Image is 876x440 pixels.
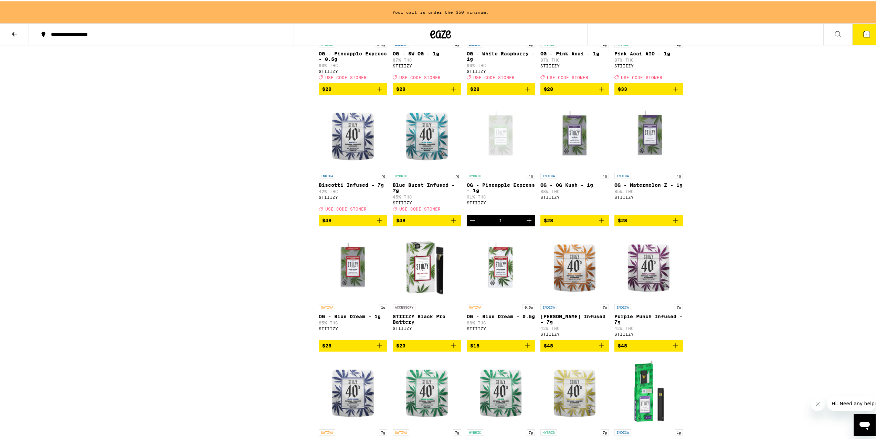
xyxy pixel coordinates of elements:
[399,74,441,78] span: USE CODE STONER
[614,194,683,198] div: STIIIZY
[467,62,535,66] p: 90% THC
[319,213,387,225] button: Add to bag
[319,325,387,330] div: STIIIZY
[467,50,535,61] p: OG - White Raspberry - 1g
[467,213,478,225] button: Decrement
[319,82,387,94] button: Add to bag
[319,230,387,339] a: Open page for OG - Blue Dream - 1g from STIIIZY
[319,50,387,61] p: OG - Pineapple Express - 0.5g
[621,74,662,78] span: USE CODE STONER
[527,428,535,434] p: 7g
[393,230,461,299] img: STIIIZY - STIIIZY Black Pro Battery
[467,181,535,192] p: OG - Pineapple Express - 1g
[540,62,609,67] div: STIIIZY
[396,85,405,90] span: $28
[393,199,461,204] div: STIIIZY
[547,74,588,78] span: USE CODE STONER
[544,342,553,347] span: $48
[393,56,461,61] p: 87% THC
[540,213,609,225] button: Add to bag
[675,171,683,178] p: 1g
[467,339,535,350] button: Add to bag
[393,230,461,339] a: Open page for STIIIZY Black Pro Battery from STIIIZY
[322,85,331,90] span: $20
[614,99,683,213] a: Open page for OG - Watermelon Z - 1g from STIIIZY
[467,171,483,178] p: HYBRID
[322,216,331,222] span: $48
[393,171,409,178] p: HYBRID
[319,428,335,434] p: SATIVA
[540,303,557,309] p: INDICA
[319,99,387,168] img: STIIIZY - Biscotti Infused - 7g
[614,230,683,299] img: STIIIZY - Purple Punch Infused - 7g
[540,82,609,94] button: Add to bag
[523,303,535,309] p: 0.5g
[325,74,367,78] span: USE CODE STONER
[319,188,387,192] p: 42% THC
[614,188,683,192] p: 85% THC
[379,428,387,434] p: 7g
[453,428,461,434] p: 7g
[393,50,461,55] p: OG - SW OG - 1g
[319,62,387,66] p: 90% THC
[675,303,683,309] p: 7g
[319,99,387,213] a: Open page for Biscotti Infused - 7g from STIIIZY
[614,230,683,339] a: Open page for Purple Punch Infused - 7g from STIIIZY
[393,99,461,213] a: Open page for Blue Burst Infused - 7g from STIIIZY
[393,213,461,225] button: Add to bag
[540,50,609,55] p: OG - Pink Acai - 1g
[396,216,405,222] span: $48
[601,428,609,434] p: 7g
[544,216,553,222] span: $28
[614,428,631,434] p: INDICA
[614,303,631,309] p: INDICA
[473,74,515,78] span: USE CODE STONER
[393,303,415,309] p: ACCESSORY
[614,181,683,186] p: OG - Watermelon Z - 1g
[614,62,683,67] div: STIIIZY
[614,331,683,335] div: STIIIZY
[614,312,683,323] p: Purple Punch Infused - 7g
[470,85,479,90] span: $28
[393,428,409,434] p: SATIVA
[467,230,535,299] img: STIIIZY - OG - Blue Dream - 0.5g
[854,412,876,434] iframe: Button to launch messaging window
[523,213,535,225] button: Increment
[399,205,441,210] span: USE CODE STONER
[319,303,335,309] p: SATIVA
[467,99,535,213] a: Open page for OG - Pineapple Express - 1g from STIIIZY
[540,325,609,329] p: 42% THC
[379,303,387,309] p: 1g
[614,56,683,61] p: 87% THC
[467,356,535,425] img: STIIIZY - Gelato Infused - 7g
[322,342,331,347] span: $28
[614,325,683,329] p: 42% THC
[540,171,557,178] p: INDICA
[540,99,609,168] img: STIIIZY - OG - OG Kush - 1g
[540,181,609,186] p: OG - OG Kush - 1g
[866,31,868,35] span: 1
[614,356,683,425] img: STIIIZY - OG Kush AIO - 1g
[319,356,387,425] img: STIIIZY - Blue Dream Infused - 7g
[544,85,553,90] span: $28
[393,99,461,168] img: STIIIZY - Blue Burst Infused - 7g
[319,194,387,198] div: STIIIZY
[540,56,609,61] p: 87% THC
[540,188,609,192] p: 88% THC
[618,342,627,347] span: $48
[540,428,557,434] p: HYBRID
[379,171,387,178] p: 7g
[470,342,479,347] span: $18
[467,312,535,318] p: OG - Blue Dream - 0.5g
[467,230,535,339] a: Open page for OG - Blue Dream - 0.5g from STIIIZY
[319,171,335,178] p: INDICA
[540,230,609,339] a: Open page for King Louis XIII Infused - 7g from STIIIZY
[614,99,683,168] img: STIIIZY - OG - Watermelon Z - 1g
[467,325,535,330] div: STIIIZY
[467,68,535,72] div: STIIIZY
[396,342,405,347] span: $20
[601,303,609,309] p: 7g
[614,213,683,225] button: Add to bag
[393,82,461,94] button: Add to bag
[601,171,609,178] p: 1g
